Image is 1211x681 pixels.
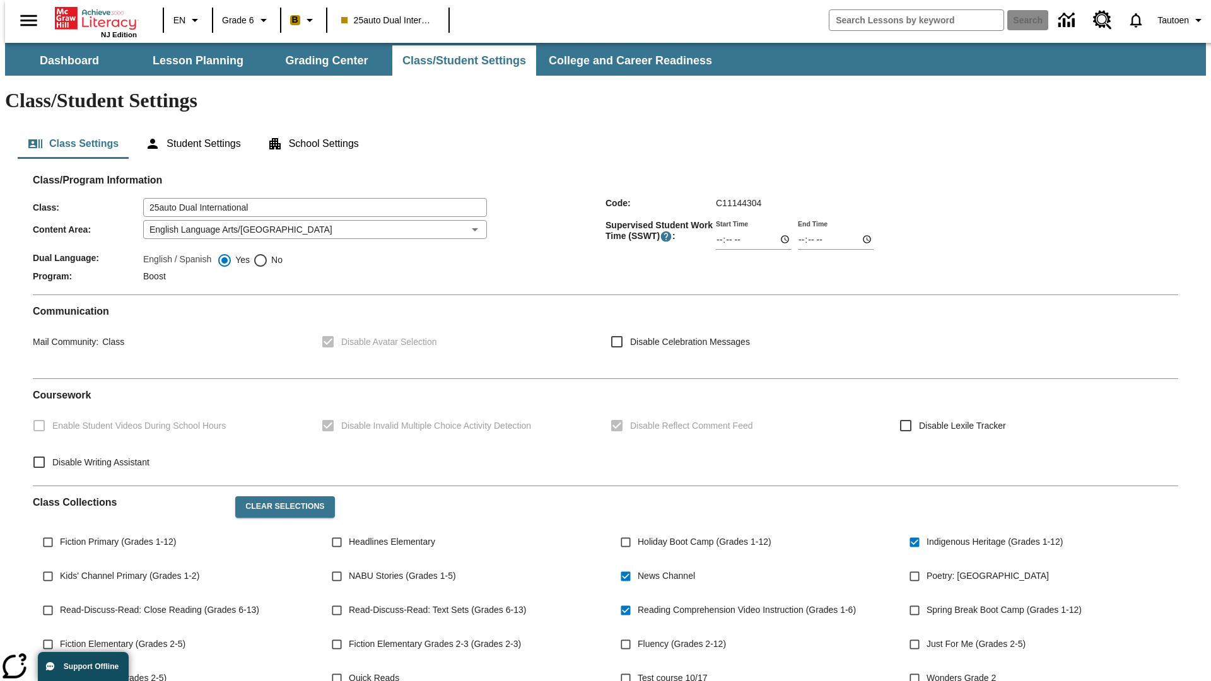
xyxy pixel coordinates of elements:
button: Boost Class color is peach. Change class color [285,9,322,32]
input: Class [143,198,487,217]
span: Fiction Elementary Grades 2-3 (Grades 2-3) [349,637,521,651]
span: No [268,253,283,267]
div: SubNavbar [5,45,723,76]
button: Support Offline [38,652,129,681]
h2: Class/Program Information [33,174,1178,186]
span: Just For Me (Grades 2-5) [927,637,1026,651]
input: search field [829,10,1003,30]
span: Read-Discuss-Read: Close Reading (Grades 6-13) [60,603,259,617]
span: Holiday Boot Camp (Grades 1-12) [638,535,771,549]
span: Mail Community : [33,337,98,347]
span: Grade 6 [222,14,254,27]
label: Start Time [716,219,748,228]
span: Disable Celebration Messages [630,335,750,349]
span: Tautoen [1157,14,1189,27]
button: Clear Selections [235,496,334,518]
span: Dual Language : [33,253,143,263]
span: Headlines Elementary [349,535,435,549]
span: Boost [143,271,166,281]
span: Indigenous Heritage (Grades 1-12) [927,535,1063,549]
h2: Class Collections [33,496,225,508]
h2: Course work [33,389,1178,401]
button: Dashboard [6,45,132,76]
span: Yes [232,253,250,267]
div: Class/Program Information [33,187,1178,284]
button: Open side menu [10,2,47,39]
div: Class/Student Settings [18,129,1193,159]
span: Class : [33,202,143,212]
div: SubNavbar [5,43,1206,76]
span: Disable Lexile Tracker [919,419,1006,433]
div: Home [55,4,137,38]
div: Communication [33,305,1178,368]
span: Poetry: [GEOGRAPHIC_DATA] [927,569,1049,583]
span: C11144304 [716,198,761,208]
label: English / Spanish [143,253,211,268]
h2: Communication [33,305,1178,317]
span: Fiction Elementary (Grades 2-5) [60,637,185,651]
button: Class/Student Settings [392,45,536,76]
span: 25auto Dual International [341,14,435,27]
span: Class [98,337,124,347]
button: Language: EN, Select a language [168,9,208,32]
span: News Channel [638,569,695,583]
button: Profile/Settings [1152,9,1211,32]
button: Grade: Grade 6, Select a grade [217,9,276,32]
span: Fluency (Grades 2-12) [638,637,726,651]
button: Lesson Planning [135,45,261,76]
button: Grading Center [264,45,390,76]
span: Program : [33,271,143,281]
span: B [292,12,298,28]
a: Notifications [1120,4,1152,37]
button: School Settings [257,129,369,159]
span: Disable Avatar Selection [341,335,437,349]
span: Disable Reflect Comment Feed [630,419,753,433]
a: Resource Center, Will open in new tab [1085,3,1120,37]
span: Spring Break Boot Camp (Grades 1-12) [927,603,1082,617]
span: Content Area : [33,224,143,235]
button: Supervised Student Work Time is the timeframe when students can take LevelSet and when lessons ar... [660,230,672,243]
span: Disable Invalid Multiple Choice Activity Detection [341,419,531,433]
button: College and Career Readiness [539,45,722,76]
span: Kids' Channel Primary (Grades 1-2) [60,569,199,583]
div: Coursework [33,389,1178,475]
button: Class Settings [18,129,129,159]
span: Reading Comprehension Video Instruction (Grades 1-6) [638,603,856,617]
h1: Class/Student Settings [5,89,1206,112]
span: Fiction Primary (Grades 1-12) [60,535,176,549]
span: Supervised Student Work Time (SSWT) : [605,220,716,243]
span: Disable Writing Assistant [52,456,149,469]
button: Student Settings [135,129,250,159]
span: Enable Student Videos During School Hours [52,419,226,433]
div: English Language Arts/[GEOGRAPHIC_DATA] [143,220,487,239]
label: End Time [798,219,828,228]
a: Home [55,6,137,31]
span: NJ Edition [101,31,137,38]
span: EN [173,14,185,27]
a: Data Center [1051,3,1085,38]
span: Support Offline [64,662,119,671]
span: Read-Discuss-Read: Text Sets (Grades 6-13) [349,603,526,617]
span: NABU Stories (Grades 1-5) [349,569,456,583]
span: Code : [605,198,716,208]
